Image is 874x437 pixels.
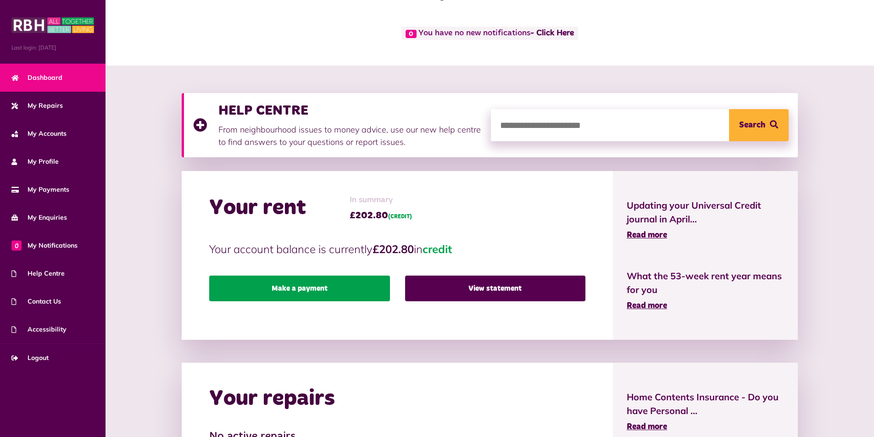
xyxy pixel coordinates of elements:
span: Help Centre [11,269,65,278]
span: My Accounts [11,129,67,138]
a: Home Contents Insurance - Do you have Personal ... Read more [627,390,784,433]
span: Read more [627,231,667,239]
span: Accessibility [11,325,67,334]
a: View statement [405,276,585,301]
a: - Click Here [530,29,574,38]
span: My Profile [11,157,59,166]
h3: HELP CENTRE [218,102,482,119]
a: Updating your Universal Credit journal in April... Read more [627,199,784,242]
span: My Payments [11,185,69,194]
span: (CREDIT) [388,214,412,220]
span: Logout [11,353,49,363]
p: Your account balance is currently in [209,241,585,257]
span: You have no new notifications [401,27,578,40]
span: My Notifications [11,241,78,250]
span: £202.80 [350,209,412,222]
span: Updating your Universal Credit journal in April... [627,199,784,226]
span: In summary [350,194,412,206]
p: From neighbourhood issues to money advice, use our new help centre to find answers to your questi... [218,123,482,148]
span: Read more [627,302,667,310]
h2: Your repairs [209,386,335,412]
span: My Enquiries [11,213,67,222]
span: What the 53-week rent year means for you [627,269,784,297]
span: credit [423,242,452,256]
span: Dashboard [11,73,62,83]
a: Make a payment [209,276,390,301]
span: Home Contents Insurance - Do you have Personal ... [627,390,784,418]
span: Last login: [DATE] [11,44,94,52]
span: My Repairs [11,101,63,111]
span: Contact Us [11,297,61,306]
span: 0 [11,240,22,250]
span: Search [739,109,765,141]
img: MyRBH [11,16,94,34]
button: Search [729,109,789,141]
span: Read more [627,423,667,431]
span: 0 [406,30,417,38]
h2: Your rent [209,195,306,221]
a: What the 53-week rent year means for you Read more [627,269,784,312]
strong: £202.80 [373,242,414,256]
